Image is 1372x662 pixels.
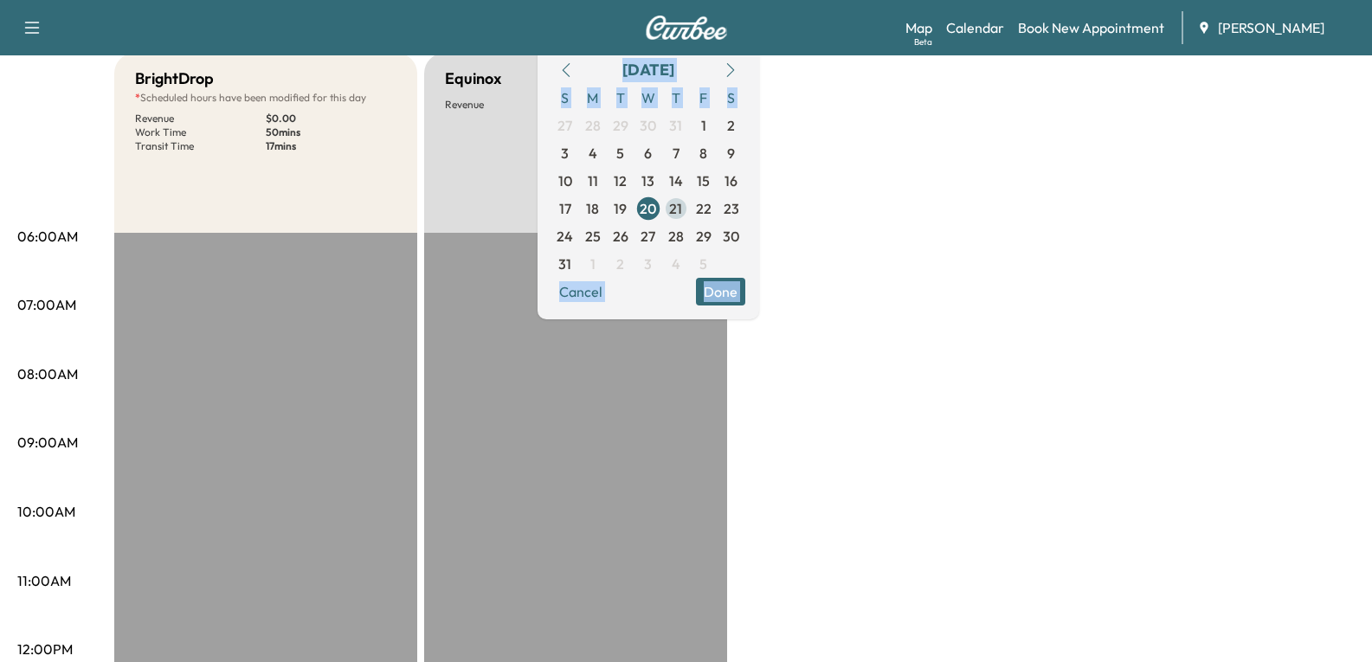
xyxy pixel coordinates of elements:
span: 17 [559,198,571,219]
span: 6 [644,143,652,164]
span: 15 [697,170,710,191]
p: Revenue [135,112,266,125]
p: Transit Time [135,139,266,153]
h5: BrightDrop [135,67,214,91]
span: 26 [613,226,628,247]
span: 12 [614,170,627,191]
span: 16 [725,170,738,191]
span: 31 [669,115,682,136]
span: 30 [640,115,656,136]
p: 06:00AM [17,226,78,247]
h5: Equinox [445,67,501,91]
span: 13 [641,170,654,191]
p: Scheduled hours have been modified for this day [135,91,396,105]
span: 20 [640,198,656,219]
span: 19 [614,198,627,219]
span: 29 [696,226,712,247]
span: 3 [561,143,569,164]
span: 2 [616,254,624,274]
span: 11 [588,170,598,191]
span: T [662,84,690,112]
span: 1 [701,115,706,136]
span: W [634,84,662,112]
span: 7 [673,143,680,164]
p: 07:00AM [17,294,76,315]
a: Book New Appointment [1018,17,1164,38]
span: 10 [558,170,572,191]
p: Revenue [445,98,576,112]
a: Calendar [946,17,1004,38]
span: 28 [585,115,601,136]
p: 08:00AM [17,363,78,384]
span: 2 [727,115,735,136]
span: 1 [590,254,596,274]
span: 29 [613,115,628,136]
p: 10:00AM [17,501,75,522]
p: 11:00AM [17,570,71,591]
span: 18 [586,198,599,219]
span: 4 [672,254,680,274]
span: 27 [641,226,655,247]
span: [PERSON_NAME] [1218,17,1324,38]
span: 30 [723,226,739,247]
p: $ 0.00 [266,112,396,125]
p: 12:00PM [17,639,73,659]
button: Cancel [551,278,610,305]
div: Beta [914,35,932,48]
span: 5 [616,143,624,164]
button: Done [696,278,745,305]
span: 28 [668,226,684,247]
span: T [607,84,634,112]
span: 9 [727,143,735,164]
p: 17 mins [266,139,396,153]
span: 3 [644,254,652,274]
p: 09:00AM [17,432,78,453]
span: F [690,84,718,112]
span: M [579,84,607,112]
span: 31 [558,254,571,274]
p: Work Time [135,125,266,139]
p: 50 mins [266,125,396,139]
span: 27 [557,115,572,136]
span: 4 [589,143,597,164]
div: [DATE] [622,58,674,82]
span: 21 [669,198,682,219]
span: 8 [699,143,707,164]
span: 5 [699,254,707,274]
span: 25 [585,226,601,247]
span: S [551,84,579,112]
span: 23 [724,198,739,219]
span: 22 [696,198,712,219]
span: 24 [557,226,573,247]
a: MapBeta [905,17,932,38]
span: S [718,84,745,112]
span: 14 [669,170,683,191]
img: Curbee Logo [645,16,728,40]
